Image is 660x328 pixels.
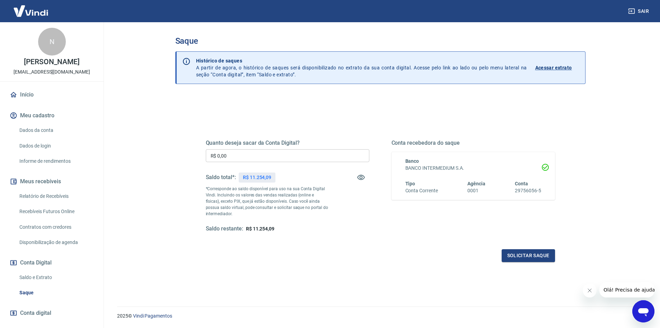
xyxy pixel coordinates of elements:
[502,249,555,262] button: Solicitar saque
[243,174,271,181] p: R$ 11.254,09
[17,270,95,285] a: Saldo e Extrato
[535,57,580,78] a: Acessar extrato
[206,174,236,181] h5: Saldo total*:
[515,187,541,194] h6: 29756056-5
[8,108,95,123] button: Meu cadastro
[17,139,95,153] a: Dados de login
[17,235,95,250] a: Disponibilização de agenda
[632,300,654,322] iframe: Botão para abrir a janela de mensagens
[17,123,95,137] a: Dados da conta
[8,305,95,321] a: Conta digital
[17,220,95,234] a: Contratos com credores
[196,57,527,78] p: A partir de agora, o histórico de saques será disponibilizado no extrato da sua conta digital. Ac...
[391,140,555,146] h5: Conta recebedora do saque
[206,225,243,233] h5: Saldo restante:
[133,313,172,319] a: Vindi Pagamentos
[206,140,369,146] h5: Quanto deseja sacar da Conta Digital?
[24,58,79,66] p: [PERSON_NAME]
[17,204,95,219] a: Recebíveis Futuros Online
[583,284,597,297] iframe: Fechar mensagem
[8,255,95,270] button: Conta Digital
[515,181,528,186] span: Conta
[405,158,419,164] span: Banco
[20,308,51,318] span: Conta digital
[8,174,95,189] button: Meus recebíveis
[627,5,652,18] button: Sair
[405,187,438,194] h6: Conta Corrente
[17,286,95,300] a: Saque
[8,87,95,102] a: Início
[4,5,58,10] span: Olá! Precisa de ajuda?
[405,165,541,172] h6: BANCO INTERMEDIUM S.A.
[196,57,527,64] p: Histórico de saques
[405,181,415,186] span: Tipo
[17,154,95,168] a: Informe de rendimentos
[467,187,485,194] h6: 0001
[38,28,66,56] div: N
[14,68,90,76] p: [EMAIL_ADDRESS][DOMAIN_NAME]
[17,189,95,203] a: Relatório de Recebíveis
[175,36,586,46] h3: Saque
[535,64,572,71] p: Acessar extrato
[599,282,654,297] iframe: Mensagem da empresa
[467,181,485,186] span: Agência
[8,0,53,22] img: Vindi
[206,186,328,217] p: *Corresponde ao saldo disponível para uso na sua Conta Digital Vindi. Incluindo os valores das ve...
[117,312,643,320] p: 2025 ©
[246,226,274,232] span: R$ 11.254,09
